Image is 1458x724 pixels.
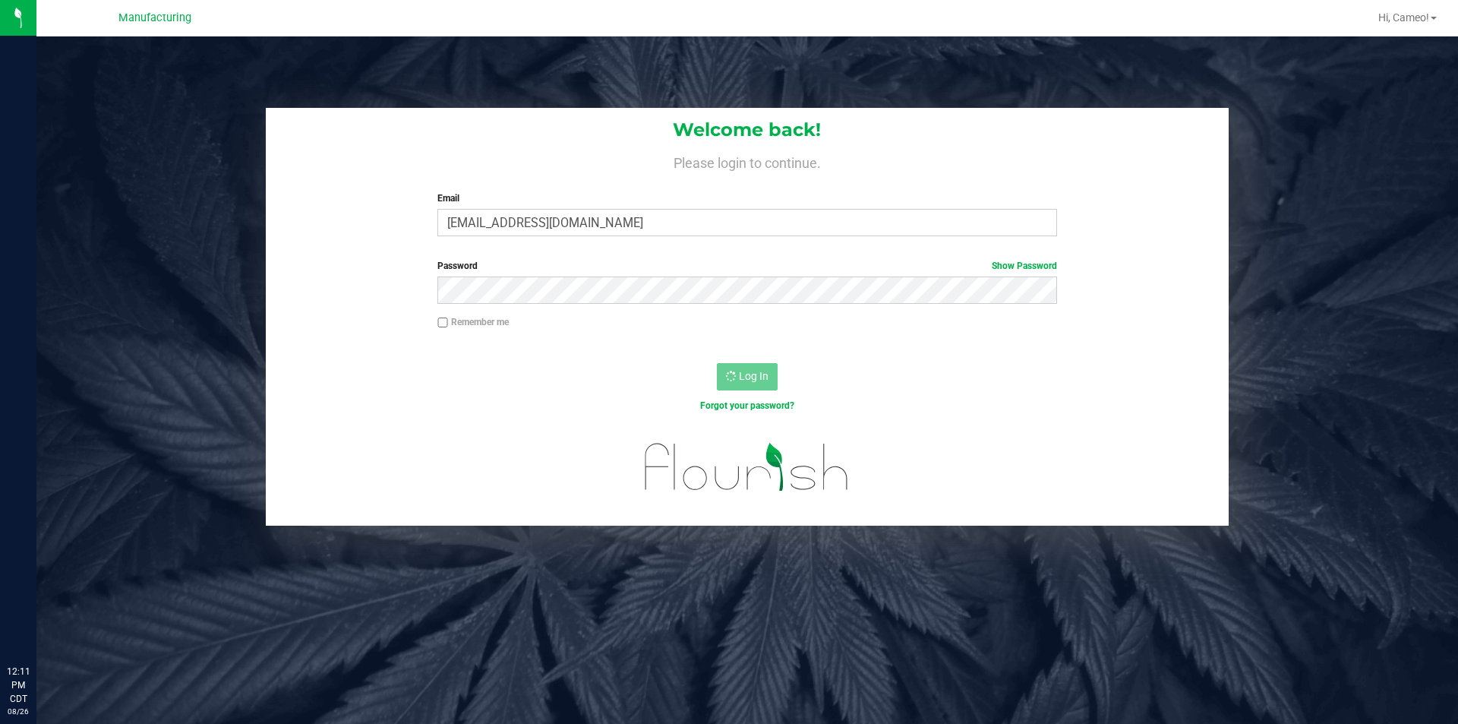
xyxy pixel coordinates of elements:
label: Email [437,191,1056,205]
img: flourish_logo.svg [626,428,867,506]
span: Password [437,261,478,271]
h1: Welcome back! [266,120,1229,140]
span: Manufacturing [118,11,191,24]
a: Show Password [992,261,1057,271]
span: Hi, Cameo! [1378,11,1429,24]
a: Forgot your password? [700,400,794,411]
span: Log In [739,370,768,382]
p: 12:11 PM CDT [7,665,30,706]
input: Remember me [437,318,448,328]
p: 08/26 [7,706,30,717]
button: Log In [717,363,778,390]
h4: Please login to continue. [266,152,1229,170]
label: Remember me [437,315,509,329]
